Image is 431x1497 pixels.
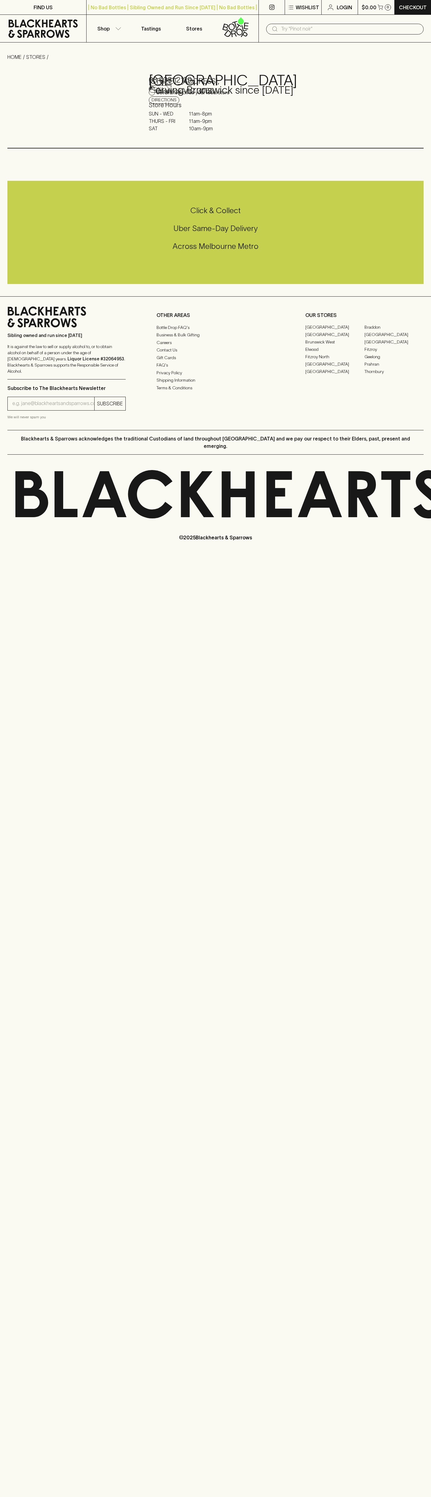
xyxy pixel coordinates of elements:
a: [GEOGRAPHIC_DATA] [305,368,364,375]
a: Fitzroy North [305,353,364,361]
a: [GEOGRAPHIC_DATA] [305,361,364,368]
p: Subscribe to The Blackhearts Newsletter [7,384,126,392]
p: Wishlist [296,4,319,11]
a: [GEOGRAPHIC_DATA] [305,331,364,339]
a: HOME [7,54,22,60]
input: Try "Pinot noir" [281,24,419,34]
p: Stores [186,25,202,32]
a: Shipping Information [157,377,275,384]
h5: Uber Same-Day Delivery [7,223,424,233]
a: [GEOGRAPHIC_DATA] [364,331,424,339]
strong: Liquor License #32064953 [67,356,124,361]
p: FIND US [34,4,53,11]
input: e.g. jane@blackheartsandsparrows.com.au [12,399,94,408]
h5: Across Melbourne Metro [7,241,424,251]
a: Thornbury [364,368,424,375]
button: SUBSCRIBE [95,397,125,410]
a: Fitzroy [364,346,424,353]
p: OUR STORES [305,311,424,319]
p: $0.00 [362,4,376,11]
p: 0 [387,6,389,9]
a: Elwood [305,346,364,353]
p: Shop [97,25,110,32]
div: Call to action block [7,181,424,284]
h5: Click & Collect [7,205,424,216]
a: [GEOGRAPHIC_DATA] [305,324,364,331]
a: [GEOGRAPHIC_DATA] [364,339,424,346]
p: Checkout [399,4,427,11]
p: SUBSCRIBE [97,400,123,407]
a: Terms & Conditions [157,384,275,391]
a: Bottle Drop FAQ's [157,324,275,331]
a: Gift Cards [157,354,275,361]
a: Business & Bulk Gifting [157,331,275,339]
p: Sibling owned and run since [DATE] [7,332,126,339]
a: Braddon [364,324,424,331]
p: Tastings [141,25,161,32]
p: It is against the law to sell or supply alcohol to, or to obtain alcohol on behalf of a person un... [7,343,126,374]
a: Stores [173,15,216,42]
a: Privacy Policy [157,369,275,376]
a: Contact Us [157,347,275,354]
a: Brunswick West [305,339,364,346]
p: OTHER AREAS [157,311,275,319]
a: FAQ's [157,362,275,369]
a: Geelong [364,353,424,361]
button: Shop [87,15,130,42]
a: Prahran [364,361,424,368]
a: Careers [157,339,275,346]
p: We will never spam you [7,414,126,420]
p: Blackhearts & Sparrows acknowledges the traditional Custodians of land throughout [GEOGRAPHIC_DAT... [12,435,419,450]
a: STORES [26,54,45,60]
a: Tastings [129,15,173,42]
p: Login [337,4,352,11]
